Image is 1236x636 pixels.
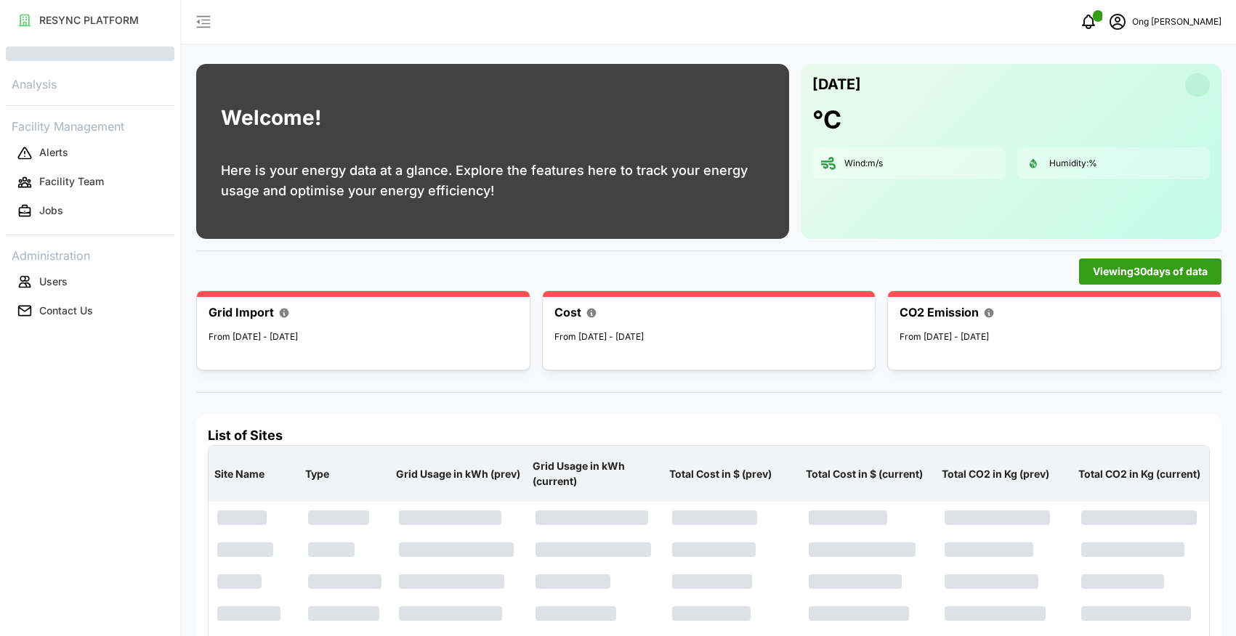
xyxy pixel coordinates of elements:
p: From [DATE] - [DATE] [209,330,518,344]
button: Users [6,269,174,295]
p: Facility Team [39,174,104,189]
button: Contact Us [6,298,174,324]
button: Alerts [6,140,174,166]
p: Administration [6,244,174,265]
p: Jobs [39,203,63,218]
a: Alerts [6,139,174,168]
p: Cost [554,303,581,322]
button: RESYNC PLATFORM [6,7,174,33]
p: Total Cost in $ (current) [803,455,934,493]
p: Total Cost in $ (prev) [666,455,797,493]
a: Contact Us [6,296,174,325]
p: Users [39,274,68,289]
h1: Welcome! [221,102,321,134]
a: Jobs [6,197,174,226]
p: From [DATE] - [DATE] [554,330,864,344]
button: Viewing30days of data [1079,258,1221,285]
p: RESYNC PLATFORM [39,13,139,28]
h1: °C [812,104,841,136]
p: Ong [PERSON_NAME] [1132,15,1221,29]
a: Facility Team [6,168,174,197]
p: From [DATE] - [DATE] [900,330,1209,344]
p: Site Name [211,455,296,493]
p: [DATE] [812,73,861,97]
button: schedule [1103,7,1132,36]
h4: List of Sites [208,426,1210,445]
p: Humidity: % [1049,158,1097,170]
button: Facility Team [6,169,174,195]
p: Grid Usage in kWh (prev) [393,455,524,493]
p: Total CO2 in Kg (current) [1075,455,1206,493]
a: Users [6,267,174,296]
p: Wind: m/s [844,158,883,170]
p: Type [302,455,387,493]
p: Grid Usage in kWh (current) [530,447,661,500]
button: notifications [1074,7,1103,36]
p: Facility Management [6,115,174,136]
span: Viewing 30 days of data [1093,259,1208,284]
p: Here is your energy data at a glance. Explore the features here to track your energy usage and op... [221,160,764,201]
a: RESYNC PLATFORM [6,6,174,35]
p: Total CO2 in Kg (prev) [939,455,1070,493]
p: CO2 Emission [900,303,979,322]
p: Contact Us [39,303,93,318]
p: Grid Import [209,303,274,322]
p: Analysis [6,73,174,94]
p: Alerts [39,145,68,160]
button: Jobs [6,198,174,224]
